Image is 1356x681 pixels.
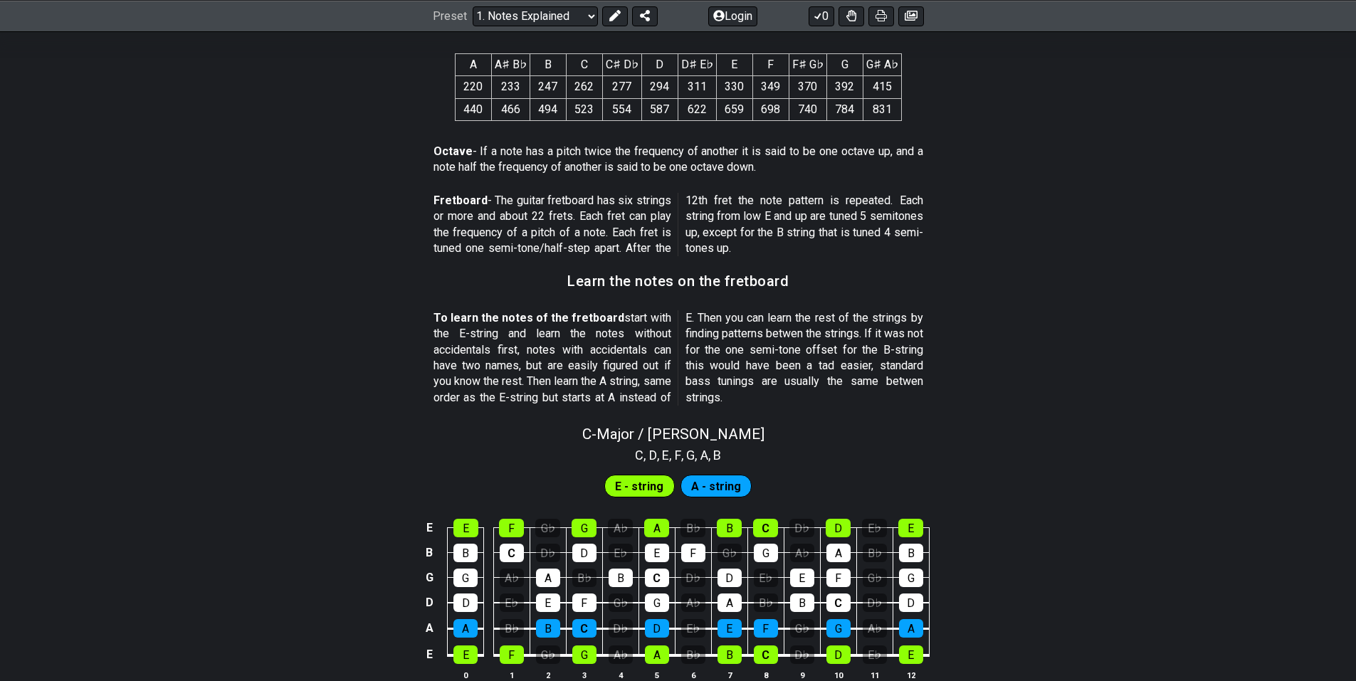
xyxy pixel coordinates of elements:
th: A [455,53,491,75]
td: 622 [678,98,716,120]
div: C [572,619,596,638]
section: Scale pitch classes [629,443,727,465]
td: 440 [455,98,491,120]
div: E [898,519,923,537]
th: B [530,53,566,75]
td: D [421,590,438,616]
p: start with the E-string and learn the notes without accidentals first, notes with accidentals can... [433,310,923,406]
th: C♯ D♭ [602,53,641,75]
span: D [649,445,657,465]
div: A [453,619,478,638]
div: E♭ [609,544,633,562]
div: C [754,645,778,664]
td: 784 [826,98,863,120]
div: E [453,645,478,664]
td: 392 [826,76,863,98]
th: G [826,53,863,75]
div: B [609,569,633,587]
td: 277 [602,76,641,98]
span: , [643,445,649,465]
span: , [708,445,714,465]
div: D♭ [681,569,705,587]
div: G♭ [536,645,560,664]
button: Print [868,6,894,26]
div: G [899,569,923,587]
div: A [899,619,923,638]
div: B [718,645,742,664]
div: D♭ [609,619,633,638]
div: F [572,593,596,612]
span: , [695,445,700,465]
div: G♭ [609,593,633,612]
th: D♯ E♭ [678,53,716,75]
div: F [499,519,524,537]
span: B [713,445,721,465]
div: E [718,619,742,638]
div: C [753,519,778,537]
div: A♭ [681,593,705,612]
td: 587 [641,98,678,120]
td: G [421,565,438,590]
td: A [421,616,438,642]
div: D♭ [789,519,814,537]
td: 247 [530,76,566,98]
th: C [566,53,602,75]
td: 311 [678,76,716,98]
button: Login [708,6,757,26]
button: Edit Preset [602,6,628,26]
th: G♯ A♭ [863,53,901,75]
div: C [645,569,669,587]
div: C [826,593,851,612]
button: Share Preset [632,6,658,26]
span: First enable full edit mode to edit [691,476,741,497]
div: G♭ [718,544,742,562]
select: Preset [473,6,598,26]
div: E♭ [863,645,887,664]
div: D [899,593,923,612]
div: G♭ [790,619,814,638]
div: A [644,519,669,537]
div: A [645,645,669,664]
strong: Octave [433,144,473,158]
td: 349 [752,76,789,98]
div: B♭ [863,544,887,562]
div: E [453,519,478,537]
button: Create image [898,6,924,26]
div: A♭ [790,544,814,562]
div: A♭ [863,619,887,638]
div: B♭ [681,645,705,664]
td: 554 [602,98,641,120]
span: , [681,445,687,465]
div: G [645,593,669,612]
td: 233 [491,76,530,98]
td: 294 [641,76,678,98]
div: G [453,569,478,587]
span: First enable full edit mode to edit [615,476,663,497]
strong: Fretboard [433,194,488,207]
div: G [754,544,778,562]
span: , [669,445,675,465]
div: D [572,544,596,562]
span: Preset [433,9,467,23]
div: E♭ [862,519,887,537]
div: A♭ [500,569,524,587]
td: 370 [789,76,826,98]
div: E♭ [681,619,705,638]
td: 466 [491,98,530,120]
div: B [717,519,742,537]
div: B♭ [500,619,524,638]
div: G [572,645,596,664]
div: D [826,645,851,664]
div: B [790,593,814,612]
td: E [421,641,438,668]
td: 262 [566,76,602,98]
td: 415 [863,76,901,98]
span: E [662,445,669,465]
button: Toggle Dexterity for all fretkits [839,6,864,26]
div: E [790,569,814,587]
th: F♯ G♭ [789,53,826,75]
span: F [675,445,681,465]
div: B [899,544,923,562]
th: D [641,53,678,75]
div: F [681,544,705,562]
